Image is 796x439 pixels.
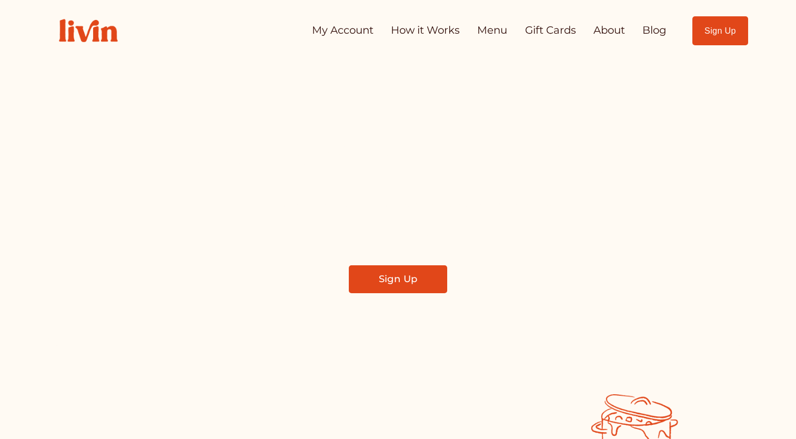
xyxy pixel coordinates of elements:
[171,126,625,178] span: Take Back Your Evenings
[525,20,576,41] a: Gift Cards
[391,20,460,41] a: How it Works
[223,194,573,241] span: Find a local chef who prepares customized, healthy meals in your kitchen
[349,265,447,293] a: Sign Up
[642,20,667,41] a: Blog
[48,8,129,53] img: Livin
[477,20,507,41] a: Menu
[312,20,374,41] a: My Account
[692,16,749,45] a: Sign Up
[593,20,625,41] a: About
